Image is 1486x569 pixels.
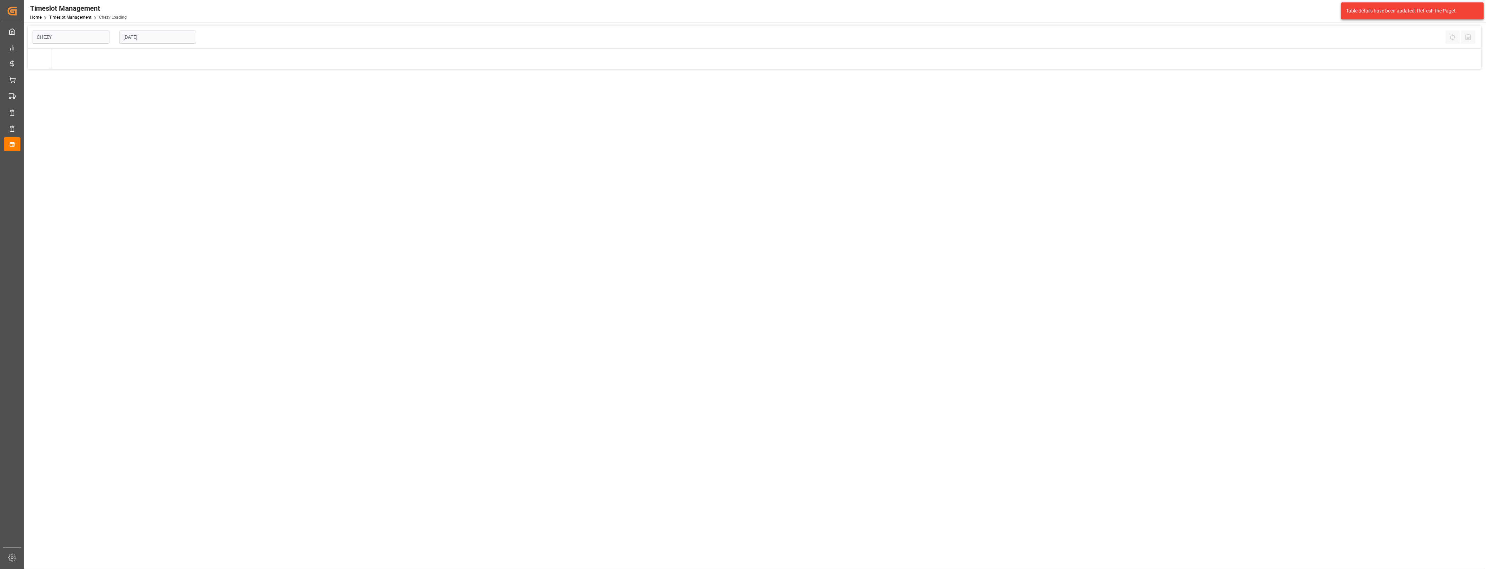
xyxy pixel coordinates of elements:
a: Home [30,15,42,20]
div: Timeslot Management [30,3,127,14]
a: Timeslot Management [49,15,91,20]
input: DD-MM-YYYY [119,30,196,44]
input: Type to search/select [33,30,109,44]
div: Table details have been updated. Refresh the Page!. [1346,7,1474,15]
